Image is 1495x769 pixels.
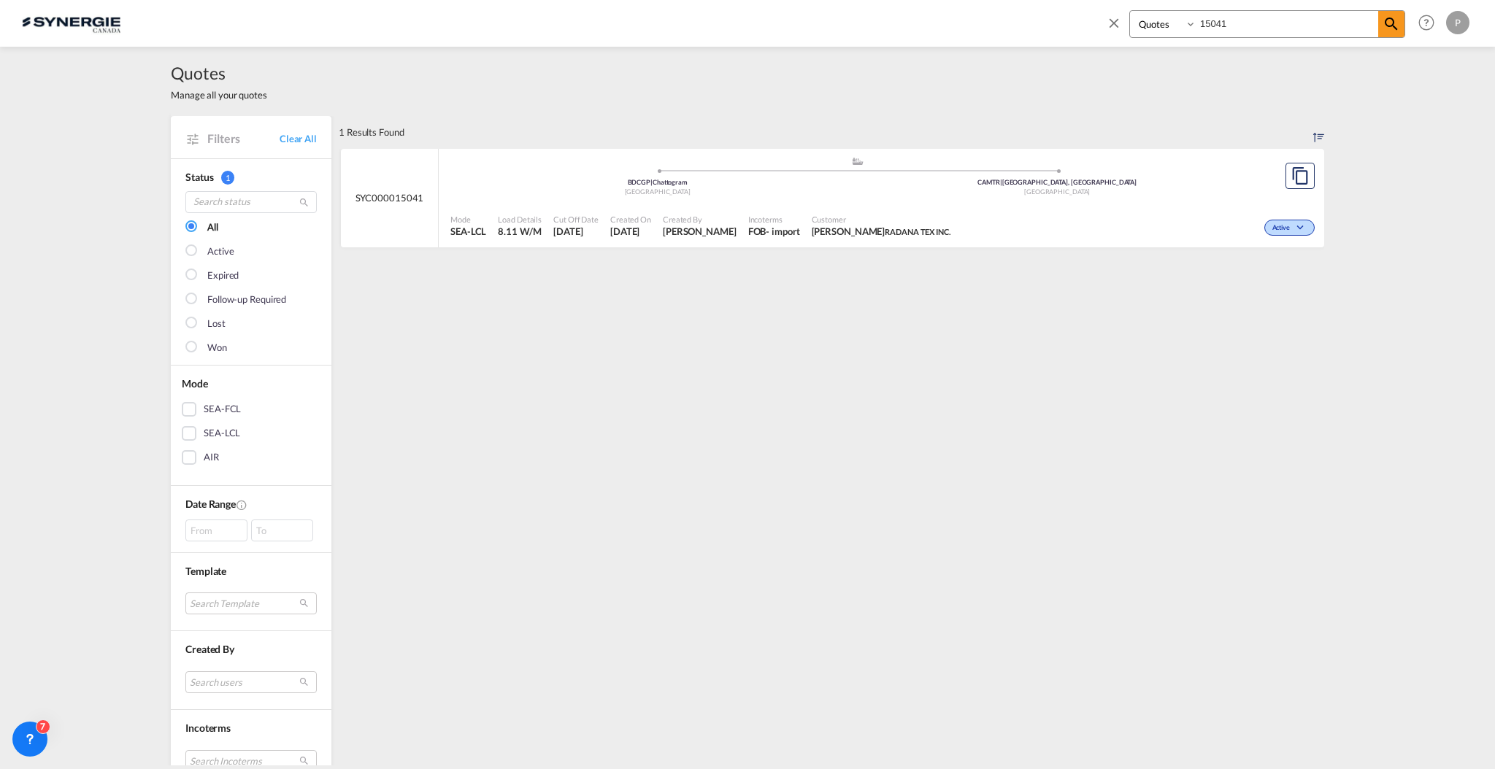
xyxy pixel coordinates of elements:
[299,197,310,208] md-icon: icon-magnify
[663,214,737,225] span: Created By
[650,178,653,186] span: |
[185,498,236,510] span: Date Range
[450,225,486,238] span: SEA-LCL
[812,225,950,238] span: BOZLU Chowdhury RADANA TEX INC.
[207,220,218,235] div: All
[182,402,320,417] md-checkbox: SEA-FCL
[450,214,486,225] span: Mode
[1291,167,1309,185] md-icon: assets/icons/custom/copyQuote.svg
[766,225,799,238] div: - import
[221,171,234,185] span: 1
[1024,188,1090,196] span: [GEOGRAPHIC_DATA]
[182,426,320,441] md-checkbox: SEA-LCL
[182,450,320,465] md-checkbox: AIR
[185,722,231,734] span: Incoterms
[849,158,866,165] md-icon: assets/icons/custom/ship-fill.svg
[748,214,800,225] span: Incoterms
[185,519,317,541] span: From To
[610,214,651,225] span: Created On
[185,171,213,183] span: Status
[1414,10,1439,35] span: Help
[185,191,317,213] input: Search status
[628,178,688,186] span: BDCGP Chattogram
[185,643,234,655] span: Created By
[207,244,234,259] div: Active
[885,227,950,236] span: RADANA TEX INC.
[663,225,737,238] span: Pablo Gomez Saldarriaga
[204,426,240,441] div: SEA-LCL
[1378,11,1404,37] span: icon-magnify
[1106,15,1122,31] md-icon: icon-close
[748,225,766,238] div: FOB
[171,88,267,101] span: Manage all your quotes
[1196,11,1378,36] input: Enter Quotation Number
[171,61,267,85] span: Quotes
[339,116,404,148] div: 1 Results Found
[977,178,1137,186] span: CAMTR [GEOGRAPHIC_DATA], [GEOGRAPHIC_DATA]
[182,377,208,390] span: Mode
[204,450,219,465] div: AIR
[185,519,247,541] div: From
[498,225,541,237] span: 8.11 W/M
[1106,10,1129,45] span: icon-close
[1000,178,1002,186] span: |
[1272,223,1294,233] span: Active
[1294,224,1311,232] md-icon: icon-chevron-down
[1414,10,1446,36] div: Help
[207,317,226,331] div: Lost
[185,170,317,185] div: Status 1
[610,225,651,238] span: 24 Sep 2025
[1264,220,1315,236] div: Change Status Here
[812,214,950,225] span: Customer
[1383,15,1400,33] md-icon: icon-magnify
[356,191,424,204] span: SYC000015041
[498,214,542,225] span: Load Details
[204,402,241,417] div: SEA-FCL
[251,519,313,541] div: To
[207,268,239,283] div: Expired
[280,132,317,145] a: Clear All
[207,131,280,147] span: Filters
[185,565,226,577] span: Template
[1446,11,1469,34] div: P
[748,225,800,238] div: FOB import
[1285,163,1315,189] button: Copy Quote
[625,188,691,196] span: [GEOGRAPHIC_DATA]
[553,225,599,238] span: 24 Sep 2025
[1313,116,1324,148] div: Sort by: Created On
[236,499,247,511] md-icon: Created On
[22,7,120,39] img: 1f56c880d42311ef80fc7dca854c8e59.png
[207,341,227,355] div: Won
[553,214,599,225] span: Cut Off Date
[341,149,1324,248] div: SYC000015041 assets/icons/custom/ship-fill.svgassets/icons/custom/roll-o-plane.svgOriginChattogra...
[207,293,286,307] div: Follow-up Required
